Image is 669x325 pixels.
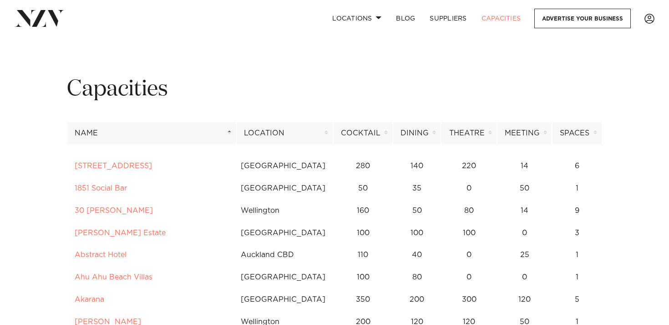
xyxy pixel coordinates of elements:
[552,177,602,200] td: 1
[497,200,552,222] td: 14
[552,155,602,177] td: 6
[233,177,333,200] td: [GEOGRAPHIC_DATA]
[393,266,441,289] td: 80
[333,177,393,200] td: 50
[236,122,333,144] th: Location: activate to sort column ascending
[325,9,389,28] a: Locations
[393,155,441,177] td: 140
[75,251,127,258] a: Abstract Hotel
[474,9,528,28] a: Capacities
[441,155,497,177] td: 220
[333,200,393,222] td: 160
[393,177,441,200] td: 35
[15,10,64,26] img: nzv-logo.png
[552,266,602,289] td: 1
[422,9,474,28] a: SUPPLIERS
[393,244,441,266] td: 40
[534,9,631,28] a: Advertise your business
[393,200,441,222] td: 50
[75,207,153,214] a: 30 [PERSON_NAME]
[393,122,441,144] th: Dining: activate to sort column ascending
[497,122,552,144] th: Meeting: activate to sort column ascending
[497,222,552,244] td: 0
[233,200,333,222] td: Wellington
[389,9,422,28] a: BLOG
[497,155,552,177] td: 14
[67,75,602,104] h1: Capacities
[233,222,333,244] td: [GEOGRAPHIC_DATA]
[552,244,602,266] td: 1
[497,177,552,200] td: 50
[497,266,552,289] td: 0
[497,289,552,311] td: 120
[333,155,393,177] td: 280
[233,155,333,177] td: [GEOGRAPHIC_DATA]
[552,122,602,144] th: Spaces: activate to sort column ascending
[333,289,393,311] td: 350
[333,222,393,244] td: 100
[441,289,497,311] td: 300
[441,266,497,289] td: 0
[552,200,602,222] td: 9
[333,244,393,266] td: 110
[233,266,333,289] td: [GEOGRAPHIC_DATA]
[75,229,166,237] a: [PERSON_NAME] Estate
[552,222,602,244] td: 3
[233,244,333,266] td: Auckland CBD
[75,273,152,281] a: Ahu Ahu Beach Villas
[393,289,441,311] td: 200
[333,122,393,144] th: Cocktail: activate to sort column ascending
[393,222,441,244] td: 100
[75,162,152,170] a: [STREET_ADDRESS]
[552,289,602,311] td: 5
[441,122,497,144] th: Theatre: activate to sort column ascending
[233,289,333,311] td: [GEOGRAPHIC_DATA]
[441,177,497,200] td: 0
[67,122,236,144] th: Name: activate to sort column descending
[441,244,497,266] td: 0
[441,200,497,222] td: 80
[441,222,497,244] td: 100
[75,185,127,192] a: 1851 Social Bar
[497,244,552,266] td: 25
[75,296,104,303] a: Akarana
[333,266,393,289] td: 100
